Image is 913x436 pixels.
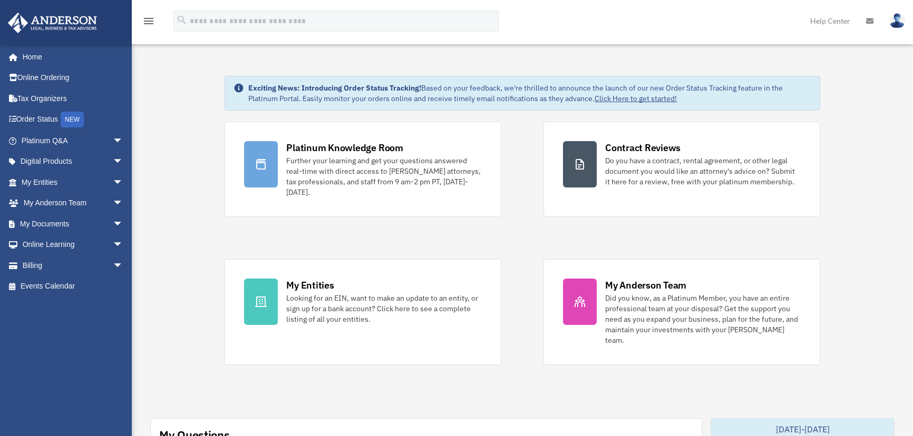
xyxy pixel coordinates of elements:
a: Tax Organizers [7,88,139,109]
a: Home [7,46,134,67]
span: arrow_drop_down [113,130,134,152]
a: Order StatusNEW [7,109,139,131]
span: arrow_drop_down [113,213,134,235]
span: arrow_drop_down [113,193,134,214]
a: Events Calendar [7,276,139,297]
div: Based on your feedback, we're thrilled to announce the launch of our new Order Status Tracking fe... [248,83,811,104]
div: Further your learning and get your questions answered real-time with direct access to [PERSON_NAM... [286,155,482,197]
a: My Entities Looking for an EIN, want to make an update to an entity, or sign up for a bank accoun... [225,259,501,365]
span: arrow_drop_down [113,255,134,276]
div: My Anderson Team [605,279,686,292]
span: arrow_drop_down [113,151,134,173]
a: Online Learningarrow_drop_down [7,234,139,255]
a: My Entitiesarrow_drop_down [7,172,139,193]
a: My Documentsarrow_drop_down [7,213,139,234]
a: Billingarrow_drop_down [7,255,139,276]
div: Looking for an EIN, want to make an update to an entity, or sign up for a bank account? Click her... [286,293,482,324]
div: Platinum Knowledge Room [286,141,403,154]
span: arrow_drop_down [113,172,134,193]
div: Did you know, as a Platinum Member, you have an entire professional team at your disposal? Get th... [605,293,801,345]
i: menu [142,15,155,27]
a: Platinum Knowledge Room Further your learning and get your questions answered real-time with dire... [225,122,501,217]
strong: Exciting News: Introducing Order Status Tracking! [248,83,421,93]
span: arrow_drop_down [113,234,134,256]
a: Contract Reviews Do you have a contract, rental agreement, or other legal document you would like... [543,122,820,217]
div: NEW [61,112,84,127]
a: Click Here to get started! [595,94,677,103]
div: Contract Reviews [605,141,681,154]
a: Platinum Q&Aarrow_drop_down [7,130,139,151]
img: User Pic [889,13,905,28]
a: My Anderson Team Did you know, as a Platinum Member, you have an entire professional team at your... [543,259,820,365]
a: Digital Productsarrow_drop_down [7,151,139,172]
i: search [176,14,188,26]
a: Online Ordering [7,67,139,88]
a: My Anderson Teamarrow_drop_down [7,193,139,214]
div: Do you have a contract, rental agreement, or other legal document you would like an attorney's ad... [605,155,801,187]
img: Anderson Advisors Platinum Portal [5,13,100,33]
div: My Entities [286,279,334,292]
a: menu [142,18,155,27]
